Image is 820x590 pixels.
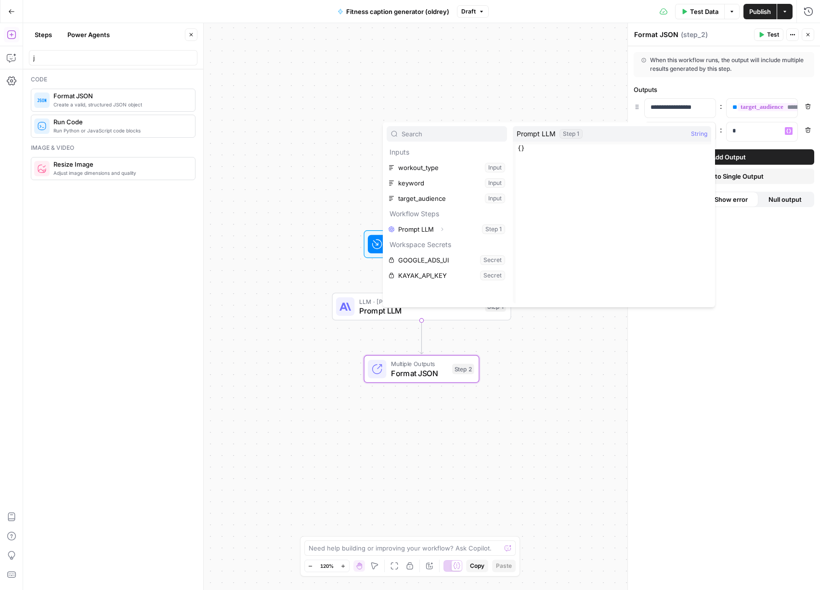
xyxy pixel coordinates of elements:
button: Publish [743,4,777,19]
button: Paste [492,560,516,572]
span: Run Python or JavaScript code blocks [53,127,187,134]
p: Workflow Steps [387,206,507,222]
span: Copy [470,562,484,570]
div: WorkflowInput SettingsInputs [332,230,511,258]
span: Format JSON [53,91,187,101]
p: Inputs [387,144,507,160]
span: Resize Image [53,159,187,169]
span: Publish [749,7,771,16]
span: Paste [496,562,512,570]
span: Prompt LLM [517,129,556,139]
button: Select variable target_audience [387,191,507,206]
span: Create a valid, structured JSON object [53,101,187,108]
button: Fitness caption generator (oldrey) [332,4,455,19]
span: Test [767,30,779,39]
textarea: Format JSON [634,30,678,39]
div: Image & video [31,144,195,152]
div: When this workflow runs, the output will include multiple results generated by this step. [641,56,807,73]
div: Step 1 [485,302,506,312]
span: : [720,100,722,112]
button: Power Agents [62,27,116,42]
button: Test Data [675,4,724,19]
div: Outputs [634,85,814,94]
button: Test [754,28,783,41]
button: Copy [466,560,488,572]
span: Null output [768,195,802,204]
span: Multiple Outputs [391,359,448,368]
span: Show error [715,195,748,204]
span: Draft [461,7,476,16]
g: Edge from step_1 to step_2 [420,320,423,354]
div: Code [31,75,195,84]
p: Workspace Secrets [387,237,507,252]
span: LLM · [PERSON_NAME] 4.5 [359,297,481,306]
input: Search [402,129,503,139]
span: : [720,124,722,135]
span: Fitness caption generator (oldrey) [346,7,449,16]
button: Select variable keyword [387,175,507,191]
button: Add Output [634,149,814,165]
span: 120% [320,562,334,570]
button: Null output [758,192,813,207]
button: Switch to Single Output [634,169,814,184]
span: Run Code [53,117,187,127]
span: Format JSON [391,367,448,379]
span: Add Output [711,152,746,162]
button: Select variable KAYAK_API_KEY [387,268,507,283]
button: Select variable workout_type [387,160,507,175]
span: Adjust image dimensions and quality [53,169,187,177]
button: Select variable Prompt LLM [387,222,507,237]
div: LLM · [PERSON_NAME] 4.5Prompt LLMStep 1 [332,293,511,321]
div: Step 1 [560,129,583,139]
span: ( step_2 ) [681,30,708,39]
button: Draft [457,5,489,18]
div: Step 2 [452,364,474,374]
span: Prompt LLM [359,305,481,316]
button: Select variable GOOGLE_ADS_UI [387,252,507,268]
div: Multiple OutputsFormat JSONStep 2 [332,355,511,383]
span: Test Data [690,7,718,16]
button: Steps [29,27,58,42]
input: Search steps [33,53,193,63]
span: String [691,129,707,139]
span: Switch to Single Output [693,171,764,181]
